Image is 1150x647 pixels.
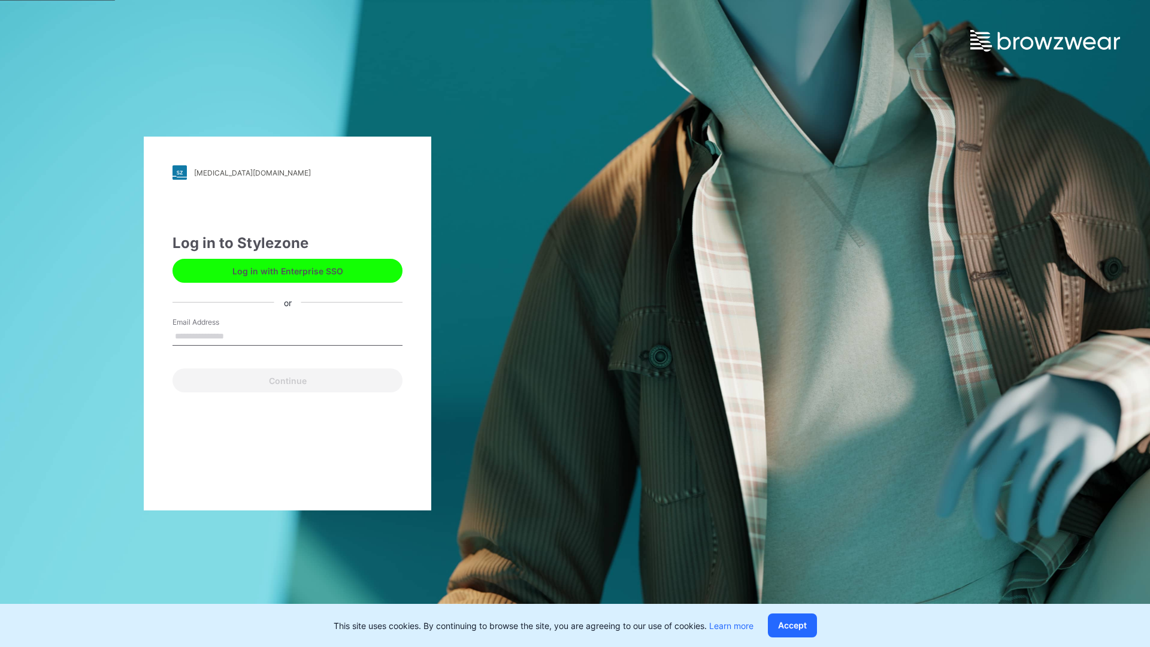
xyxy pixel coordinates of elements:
[768,613,817,637] button: Accept
[172,165,187,180] img: stylezone-logo.562084cfcfab977791bfbf7441f1a819.svg
[172,232,402,254] div: Log in to Stylezone
[194,168,311,177] div: [MEDICAL_DATA][DOMAIN_NAME]
[970,30,1120,52] img: browzwear-logo.e42bd6dac1945053ebaf764b6aa21510.svg
[274,296,301,309] div: or
[334,619,753,632] p: This site uses cookies. By continuing to browse the site, you are agreeing to our use of cookies.
[709,621,753,631] a: Learn more
[172,259,402,283] button: Log in with Enterprise SSO
[172,317,256,328] label: Email Address
[172,165,402,180] a: [MEDICAL_DATA][DOMAIN_NAME]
